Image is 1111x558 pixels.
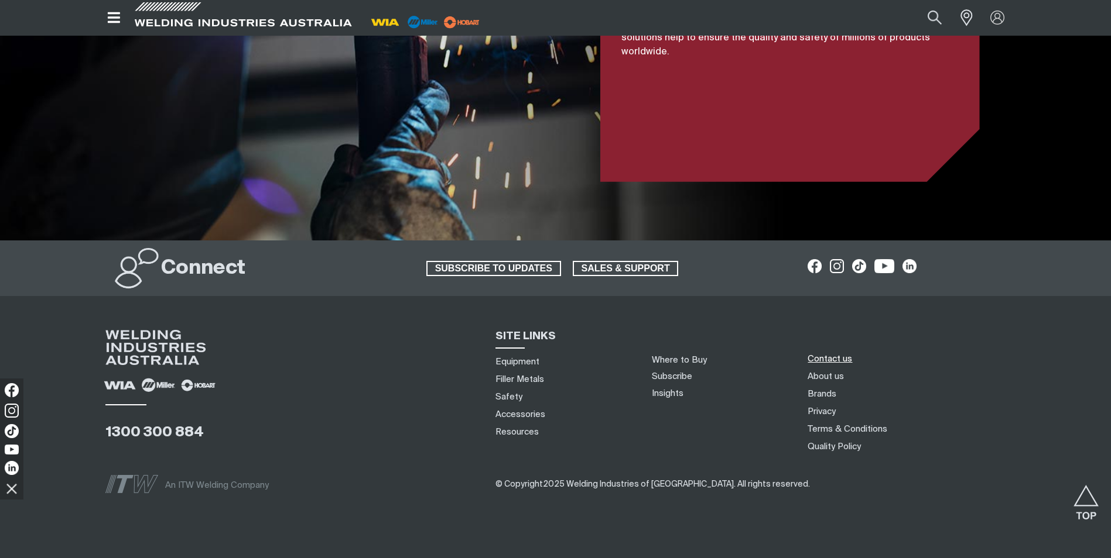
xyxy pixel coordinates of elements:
h2: Connect [161,256,245,281]
a: Contact us [808,353,852,365]
button: Search products [915,5,955,31]
nav: Sitemap [491,353,638,441]
a: Where to Buy [652,356,707,364]
img: miller [440,13,483,31]
a: SALES & SUPPORT [573,261,679,276]
a: Equipment [495,356,539,368]
span: © Copyright 2025 Welding Industries of [GEOGRAPHIC_DATA] . All rights reserved. [495,480,810,488]
button: Scroll to top [1073,485,1099,511]
a: Privacy [808,405,836,418]
span: SUBSCRIBE TO UPDATES [428,261,560,276]
img: Facebook [5,383,19,397]
input: Product name or item number... [900,5,954,31]
a: Brands [808,388,836,400]
img: Instagram [5,404,19,418]
span: An ITW Welding Company [165,481,269,490]
a: Safety [495,391,522,403]
a: Subscribe [652,372,692,381]
img: YouTube [5,445,19,454]
img: TikTok [5,424,19,438]
nav: Footer [804,350,1028,456]
a: SUBSCRIBE TO UPDATES [426,261,561,276]
a: miller [440,18,483,26]
a: Quality Policy [808,440,861,453]
a: Filler Metals [495,373,544,385]
a: Accessories [495,408,545,421]
a: Resources [495,426,539,438]
a: 1300 300 884 [105,425,204,439]
a: Terms & Conditions [808,423,887,435]
span: SALES & SUPPORT [574,261,678,276]
span: ​​​​​​​​​​​​​​​​​​ ​​​​​​ [495,480,810,488]
a: About us [808,370,844,383]
img: hide socials [2,478,22,498]
img: LinkedIn [5,461,19,475]
a: Insights [652,389,683,398]
span: SITE LINKS [495,331,556,342]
